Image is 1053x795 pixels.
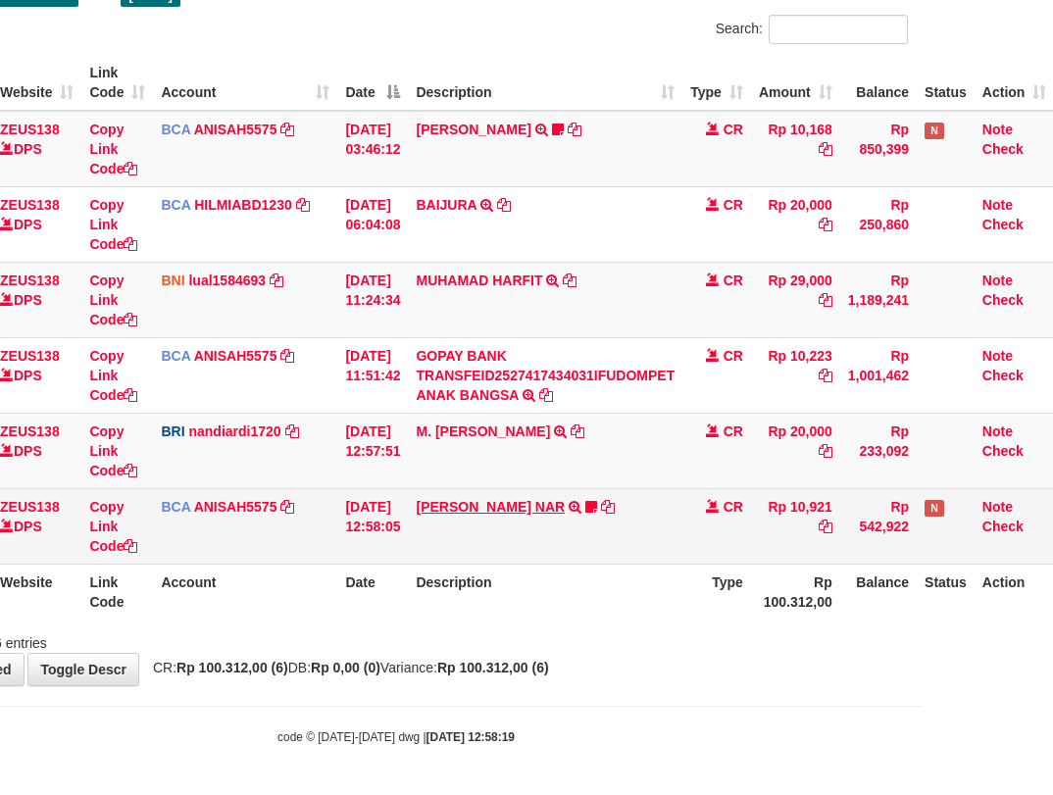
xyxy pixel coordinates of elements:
a: Check [982,368,1024,383]
a: Copy INA PAUJANAH to clipboard [568,122,581,137]
small: code © [DATE]-[DATE] dwg | [277,730,515,744]
a: Copy Link Code [89,423,137,478]
a: Copy Link Code [89,273,137,327]
a: lual1584693 [188,273,266,288]
th: Account [153,564,337,620]
td: Rp 29,000 [751,262,840,337]
a: Check [982,292,1024,308]
a: Copy MUHAMAD HARFIT to clipboard [563,273,577,288]
td: Rp 1,001,462 [840,337,917,413]
td: Rp 250,860 [840,186,917,262]
th: Account: activate to sort column ascending [153,55,337,111]
a: Note [982,423,1013,439]
td: [DATE] 06:04:08 [337,186,408,262]
a: Copy Rp 20,000 to clipboard [819,443,832,459]
td: Rp 20,000 [751,186,840,262]
a: GOPAY BANK TRANSFEID2527417434031IFUDOMPET ANAK BANGSA [416,348,675,403]
th: Type [682,564,751,620]
span: BCA [161,348,190,364]
a: Copy GOPAY BANK TRANSFEID2527417434031IFUDOMPET ANAK BANGSA to clipboard [539,387,553,403]
a: Toggle Descr [27,653,139,686]
a: Copy nandiardi1720 to clipboard [285,423,299,439]
th: Link Code [81,564,153,620]
a: Copy M. FAIZ ALFIN to clipboard [571,423,584,439]
a: Copy Link Code [89,348,137,403]
td: Rp 233,092 [840,413,917,488]
span: CR [724,348,743,364]
span: CR [724,273,743,288]
td: Rp 542,922 [840,488,917,564]
a: BAIJURA [416,197,476,213]
span: CR [724,197,743,213]
span: BCA [161,197,190,213]
span: BRI [161,423,184,439]
a: Copy Link Code [89,197,137,252]
th: Rp 100.312,00 [751,564,840,620]
strong: Rp 100.312,00 (6) [176,660,288,675]
a: Copy HILMIABD1230 to clipboard [296,197,310,213]
a: Note [982,499,1013,515]
a: Copy Rp 10,223 to clipboard [819,368,832,383]
th: Status [917,564,975,620]
a: ANISAH5575 [194,122,277,137]
th: Type: activate to sort column ascending [682,55,751,111]
a: Check [982,443,1024,459]
span: CR [724,423,743,439]
th: Balance [840,564,917,620]
a: Copy Rp 10,168 to clipboard [819,141,832,157]
a: [PERSON_NAME] [416,122,530,137]
td: Rp 850,399 [840,111,917,187]
input: Search: [769,15,908,44]
span: BNI [161,273,184,288]
td: Rp 10,223 [751,337,840,413]
td: Rp 10,168 [751,111,840,187]
td: Rp 1,189,241 [840,262,917,337]
td: [DATE] 12:58:05 [337,488,408,564]
a: Note [982,122,1013,137]
a: Copy BAIJURA to clipboard [497,197,511,213]
td: [DATE] 12:57:51 [337,413,408,488]
a: MUHAMAD HARFIT [416,273,542,288]
th: Description [408,564,682,620]
th: Amount: activate to sort column ascending [751,55,840,111]
a: nandiardi1720 [188,423,280,439]
a: [PERSON_NAME] NAR [416,499,565,515]
span: CR: DB: Variance: [143,660,549,675]
strong: Rp 0,00 (0) [311,660,380,675]
strong: [DATE] 12:58:19 [426,730,515,744]
th: Status [917,55,975,111]
span: CR [724,499,743,515]
a: Note [982,348,1013,364]
td: [DATE] 11:51:42 [337,337,408,413]
a: Copy Rp 10,921 to clipboard [819,519,832,534]
span: Has Note [925,500,944,517]
strong: Rp 100.312,00 (6) [437,660,549,675]
a: Copy Link Code [89,499,137,554]
a: ANISAH5575 [194,499,277,515]
th: Balance [840,55,917,111]
a: Check [982,141,1024,157]
th: Date: activate to sort column descending [337,55,408,111]
td: [DATE] 03:46:12 [337,111,408,187]
th: Link Code: activate to sort column ascending [81,55,153,111]
th: Date [337,564,408,620]
a: Copy lual1584693 to clipboard [270,273,283,288]
a: Copy Link Code [89,122,137,176]
span: BCA [161,499,190,515]
a: Copy MOHAMMAD FAKRY NAR to clipboard [601,499,615,515]
td: Rp 10,921 [751,488,840,564]
a: Note [982,197,1013,213]
th: Description: activate to sort column ascending [408,55,682,111]
td: Rp 20,000 [751,413,840,488]
a: Copy ANISAH5575 to clipboard [280,122,294,137]
a: Check [982,519,1024,534]
a: Copy Rp 29,000 to clipboard [819,292,832,308]
a: Copy ANISAH5575 to clipboard [280,499,294,515]
a: Note [982,273,1013,288]
span: BCA [161,122,190,137]
td: [DATE] 11:24:34 [337,262,408,337]
a: HILMIABD1230 [194,197,292,213]
label: Search: [716,15,908,44]
span: Has Note [925,123,944,139]
a: Copy Rp 20,000 to clipboard [819,217,832,232]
